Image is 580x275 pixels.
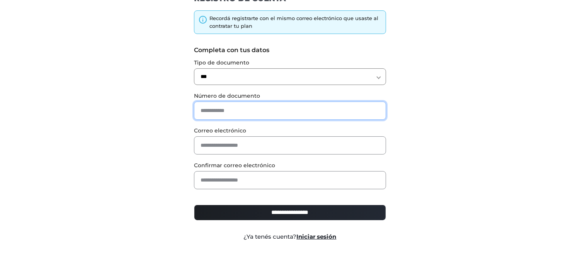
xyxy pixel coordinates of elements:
[297,233,337,240] a: Iniciar sesión
[194,59,386,67] label: Tipo de documento
[194,161,386,170] label: Confirmar correo electrónico
[209,15,382,30] div: Recordá registrarte con el mismo correo electrónico que usaste al contratar tu plan
[188,233,392,241] div: ¿Ya tenés cuenta?
[194,92,386,100] label: Número de documento
[194,127,386,135] label: Correo electrónico
[194,46,386,55] label: Completa con tus datos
